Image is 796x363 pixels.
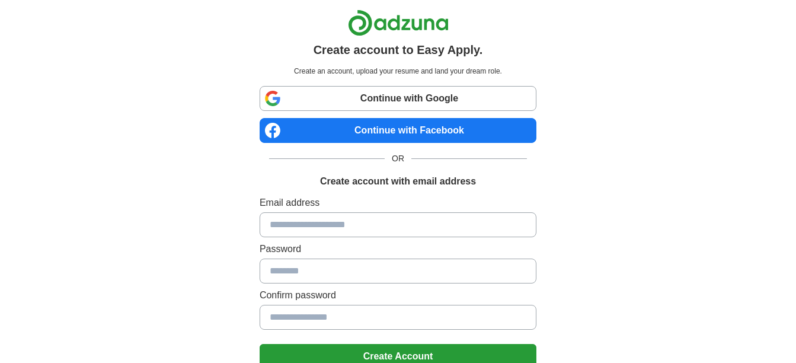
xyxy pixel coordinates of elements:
[260,118,536,143] a: Continue with Facebook
[260,288,536,302] label: Confirm password
[320,174,476,189] h1: Create account with email address
[260,196,536,210] label: Email address
[262,66,534,77] p: Create an account, upload your resume and land your dream role.
[314,41,483,59] h1: Create account to Easy Apply.
[385,152,411,165] span: OR
[260,242,536,256] label: Password
[348,9,449,36] img: Adzuna logo
[260,86,536,111] a: Continue with Google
